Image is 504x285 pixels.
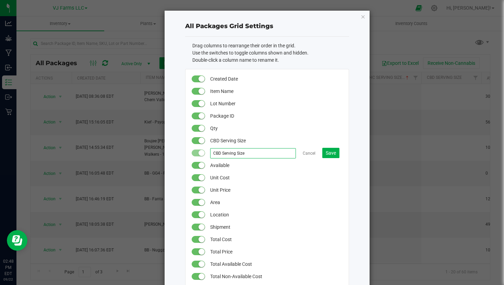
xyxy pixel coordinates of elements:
div: All Packages Grid Settings [185,22,349,31]
span: Item Name [210,85,341,97]
span: Ref Field 2 [210,134,341,147]
li: Drag columns to rearrange their order in the grid. [192,42,349,49]
span: Created Date [210,73,341,85]
span: Unit Price [210,184,341,196]
span: Lot Number [210,97,341,110]
span: Save [326,150,336,156]
span: Available [210,159,341,171]
span: Total Cost [210,233,341,246]
span: Area [210,196,341,209]
span: Qty [210,122,341,134]
iframe: Resource center [7,230,27,251]
span: Location [210,209,341,221]
button: Save [322,148,339,158]
span: Total Price [210,246,341,258]
span: Total Non-Available Cost [210,270,341,283]
li: Use the switches to toggle columns shown and hidden. [192,49,349,57]
span: Total Available Cost [210,258,341,270]
li: Double-click a column name to rename it. [192,57,349,64]
span: Unit Cost [210,171,341,184]
span: Package ID [210,110,341,122]
span: Shipment [210,221,341,233]
a: Cancel [303,151,315,156]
